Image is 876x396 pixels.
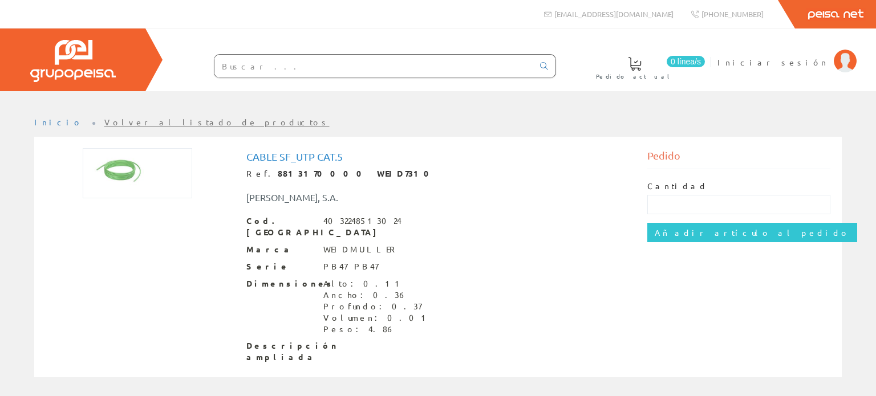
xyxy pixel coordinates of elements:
div: WEIDMULLER [323,244,399,255]
div: Alto: 0.11 [323,278,431,289]
a: Inicio [34,117,83,127]
label: Cantidad [647,181,708,192]
span: Iniciar sesión [717,56,828,68]
span: Pedido actual [596,71,674,82]
div: Ref. [246,168,630,179]
strong: 8813170000 WEID7310 [278,168,437,178]
div: [PERSON_NAME], S.A. [238,191,472,204]
input: Añadir artículo al pedido [647,223,857,242]
div: Profundo: 0.37 [323,301,431,312]
span: [PHONE_NUMBER] [701,9,764,19]
img: Grupo Peisa [30,40,116,82]
input: Buscar ... [214,55,533,77]
div: PB47 PB47 [323,261,378,272]
img: Foto artículo Cable Sf_utp Cat.5 (192x88.299465240642) [83,148,192,198]
a: Iniciar sesión [717,47,857,58]
span: Cod. [GEOGRAPHIC_DATA] [246,215,315,238]
span: Dimensiones [246,278,315,289]
div: Ancho: 0.36 [323,289,431,301]
h1: Cable Sf_utp Cat.5 [246,151,630,162]
a: Volver al listado de productos [104,117,330,127]
div: Peso: 4.86 [323,324,431,335]
span: Marca [246,244,315,255]
div: Pedido [647,148,831,169]
span: 0 línea/s [667,56,705,67]
div: Volumen: 0.01 [323,312,431,324]
span: Descripción ampliada [246,340,315,363]
span: [EMAIL_ADDRESS][DOMAIN_NAME] [554,9,674,19]
div: 4032248513024 [323,215,401,227]
span: Serie [246,261,315,272]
